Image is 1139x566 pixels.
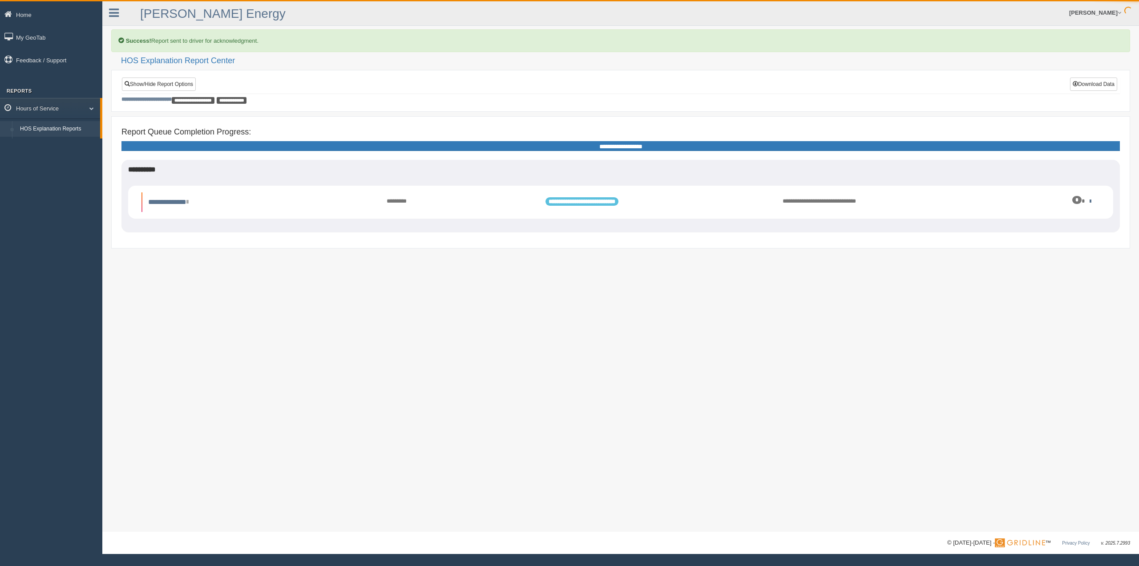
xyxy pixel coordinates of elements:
a: HOS Violation Audit Reports [16,137,100,153]
div: © [DATE]-[DATE] - ™ [947,538,1130,548]
img: Gridline [995,538,1045,547]
a: Show/Hide Report Options [122,77,196,91]
li: Expand [141,192,1100,212]
div: Report sent to driver for acknowledgment. [111,29,1130,52]
button: Download Data [1070,77,1117,91]
b: Success! [126,37,151,44]
h4: Report Queue Completion Progress: [121,128,1120,137]
a: Privacy Policy [1062,541,1090,546]
a: [PERSON_NAME] Energy [140,7,286,20]
a: HOS Explanation Reports [16,121,100,137]
span: v. 2025.7.2993 [1101,541,1130,546]
h2: HOS Explanation Report Center [121,57,1130,65]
